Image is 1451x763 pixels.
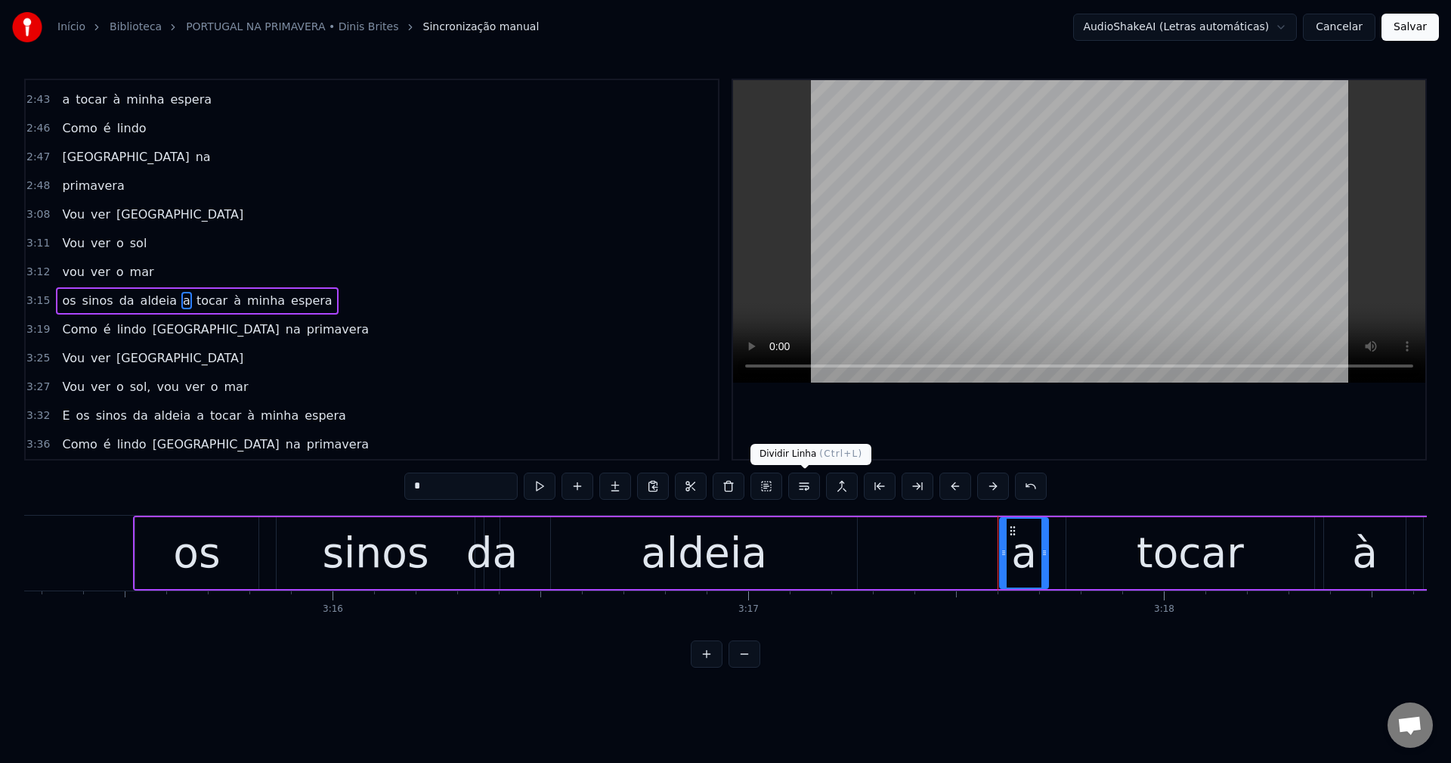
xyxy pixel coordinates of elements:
[303,407,348,424] span: espera
[115,378,125,395] span: o
[60,206,86,223] span: Vou
[1388,703,1433,748] a: Open chat
[209,407,243,424] span: tocar
[12,12,42,42] img: youka
[819,448,862,459] span: ( Ctrl+L )
[60,177,125,194] span: primavera
[186,20,398,35] a: PORTUGAL NA PRIMAVERA • Dinis Brites
[195,292,229,309] span: tocar
[323,603,343,616] div: 3:16
[26,351,50,366] span: 3:25
[289,292,334,309] span: espera
[322,522,428,585] div: sinos
[26,207,50,222] span: 3:08
[305,321,370,338] span: primavera
[284,321,302,338] span: na
[750,444,871,465] div: Dividir Linha
[89,349,112,367] span: ver
[74,91,108,108] span: tocar
[184,378,206,395] span: ver
[60,91,71,108] span: a
[60,263,85,281] span: vou
[110,20,162,35] a: Biblioteca
[125,91,166,108] span: minha
[181,292,192,309] span: a
[89,378,112,395] span: ver
[115,206,245,223] span: [GEOGRAPHIC_DATA]
[75,407,91,424] span: os
[128,263,156,281] span: mar
[26,408,50,423] span: 3:32
[423,20,540,35] span: Sincronização manual
[60,119,98,137] span: Como
[116,321,148,338] span: lindo
[738,603,759,616] div: 3:17
[209,378,220,395] span: o
[195,407,206,424] span: a
[26,322,50,337] span: 3:19
[89,234,112,252] span: ver
[466,522,518,585] div: da
[153,407,193,424] span: aldeia
[116,119,148,137] span: lindo
[115,263,125,281] span: o
[1381,14,1439,41] button: Salvar
[26,178,50,194] span: 2:48
[1352,522,1378,585] div: à
[112,91,122,108] span: à
[169,91,213,108] span: espera
[60,292,77,309] span: os
[1154,603,1174,616] div: 3:18
[115,349,245,367] span: [GEOGRAPHIC_DATA]
[94,407,128,424] span: sinos
[246,292,286,309] span: minha
[102,321,113,338] span: é
[118,292,136,309] span: da
[60,148,190,166] span: [GEOGRAPHIC_DATA]
[1011,522,1037,585] div: a
[26,293,50,309] span: 3:15
[1137,522,1244,585] div: tocar
[139,292,179,309] span: aldeia
[232,292,243,309] span: à
[305,436,370,453] span: primavera
[81,292,115,309] span: sinos
[115,234,125,252] span: o
[57,20,85,35] a: Início
[26,380,50,395] span: 3:27
[60,349,86,367] span: Vou
[128,378,153,395] span: sol,
[26,265,50,280] span: 3:12
[128,234,149,252] span: sol
[173,522,220,585] div: os
[60,321,98,338] span: Como
[57,20,539,35] nav: breadcrumb
[89,206,112,223] span: ver
[1303,14,1375,41] button: Cancelar
[26,236,50,251] span: 3:11
[131,407,150,424] span: da
[60,378,86,395] span: Vou
[155,378,180,395] span: vou
[102,119,113,137] span: é
[223,378,250,395] span: mar
[102,436,113,453] span: é
[26,437,50,452] span: 3:36
[151,436,281,453] span: [GEOGRAPHIC_DATA]
[60,407,71,424] span: E
[284,436,302,453] span: na
[259,407,300,424] span: minha
[26,150,50,165] span: 2:47
[116,436,148,453] span: lindo
[194,148,212,166] span: na
[246,407,256,424] span: à
[60,234,86,252] span: Vou
[60,436,98,453] span: Como
[26,121,50,136] span: 2:46
[641,522,767,585] div: aldeia
[89,263,112,281] span: ver
[26,92,50,107] span: 2:43
[151,321,281,338] span: [GEOGRAPHIC_DATA]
